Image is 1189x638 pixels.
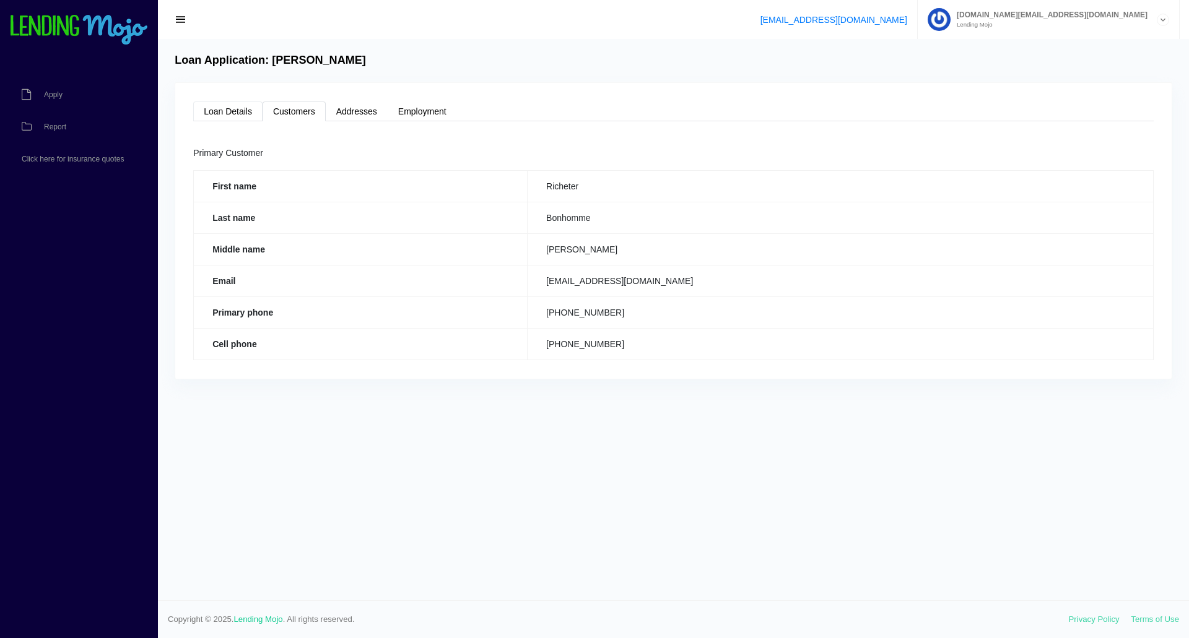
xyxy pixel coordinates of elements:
img: Profile image [928,8,951,31]
a: Customers [263,101,326,121]
a: [EMAIL_ADDRESS][DOMAIN_NAME] [760,15,907,25]
img: logo-small.png [9,15,149,46]
th: Last name [194,202,528,233]
td: Richeter [528,170,1154,202]
span: Copyright © 2025. . All rights reserved. [168,613,1069,626]
th: Middle name [194,233,528,265]
td: Bonhomme [528,202,1154,233]
span: Click here for insurance quotes [22,155,124,163]
a: Addresses [326,101,388,121]
a: Lending Mojo [234,614,283,624]
td: [PERSON_NAME] [528,233,1154,265]
a: Privacy Policy [1069,614,1120,624]
th: Email [194,265,528,296]
a: Loan Details [193,101,263,121]
th: Cell phone [194,328,528,360]
a: Terms of Use [1131,614,1179,624]
span: Report [44,123,66,131]
small: Lending Mojo [951,22,1148,28]
h4: Loan Application: [PERSON_NAME] [175,54,366,67]
td: [EMAIL_ADDRESS][DOMAIN_NAME] [528,265,1154,296]
span: [DOMAIN_NAME][EMAIL_ADDRESS][DOMAIN_NAME] [951,11,1148,19]
span: Apply [44,91,63,98]
th: First name [194,170,528,202]
td: [PHONE_NUMBER] [528,296,1154,328]
a: Employment [388,101,457,121]
div: Primary Customer [193,146,1154,161]
td: [PHONE_NUMBER] [528,328,1154,360]
th: Primary phone [194,296,528,328]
